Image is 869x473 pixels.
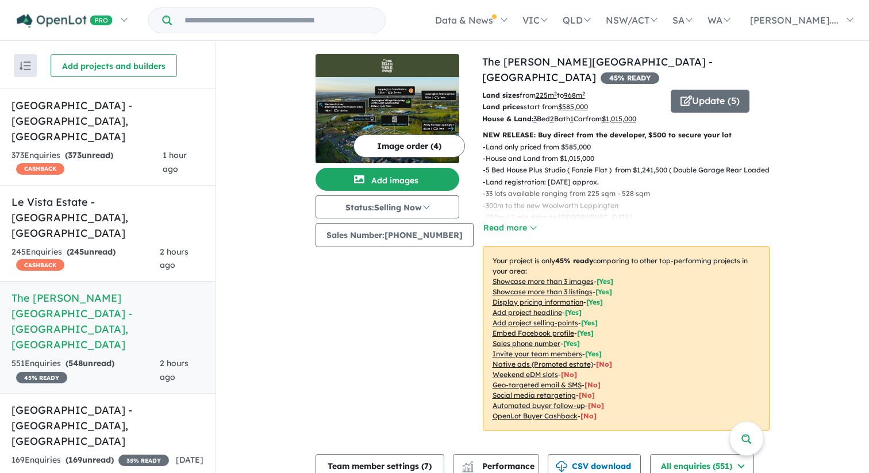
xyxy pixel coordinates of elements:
a: The [PERSON_NAME][GEOGRAPHIC_DATA] - [GEOGRAPHIC_DATA] [482,55,713,84]
span: 245 [70,247,84,257]
span: Performance [464,461,535,471]
input: Try estate name, suburb, builder or developer [174,8,383,33]
span: 45 % READY [16,372,67,383]
p: - Land registration: [DATE] approx. [483,176,779,188]
b: 45 % ready [555,256,593,265]
u: Sales phone number [493,339,560,348]
span: 7 [424,461,429,471]
u: Automated buyer follow-up [493,401,585,410]
b: Land sizes [482,91,520,99]
span: 169 [68,455,82,465]
a: The Rickard Gardens Estate - Leppington LogoThe Rickard Gardens Estate - Leppington [316,54,459,163]
span: [ Yes ] [597,277,613,286]
u: 968 m [564,91,585,99]
u: 1 [570,114,574,123]
span: [No] [588,401,604,410]
span: [No] [596,360,612,368]
button: Sales Number:[PHONE_NUMBER] [316,223,474,247]
strong: ( unread) [67,247,116,257]
img: line-chart.svg [462,461,472,467]
span: [ Yes ] [563,339,580,348]
button: Add images [316,168,459,191]
span: [PERSON_NAME].... [750,14,839,26]
span: 35 % READY [118,455,169,466]
div: 373 Enquir ies [11,149,163,176]
span: [No] [561,370,577,379]
span: 2 hours ago [160,358,189,382]
button: Status:Selling Now [316,195,459,218]
sup: 2 [554,90,557,97]
u: Add project headline [493,308,562,317]
p: - 33 lots available ranging from 225 sqm - 528 sqm [483,188,779,199]
span: [No] [585,380,601,389]
img: sort.svg [20,61,31,70]
p: NEW RELEASE: Buy direct from the developer, $500 to secure your lot [483,129,770,141]
u: Invite your team members [493,349,582,358]
span: [DATE] [176,455,203,465]
p: - Land only priced from $585,000 [483,141,779,153]
span: 45 % READY [601,72,659,84]
p: - House and Land from $1,015,000 [483,153,779,164]
span: [No] [579,391,595,399]
img: The Rickard Gardens Estate - Leppington [316,77,459,163]
u: Geo-targeted email & SMS [493,380,582,389]
u: Add project selling-points [493,318,578,327]
p: Bed Bath Car from [482,113,662,125]
p: - 300m to the new Woolworth Leppington [483,200,779,211]
p: start from [482,101,662,113]
h5: The [PERSON_NAME][GEOGRAPHIC_DATA] - [GEOGRAPHIC_DATA] , [GEOGRAPHIC_DATA] [11,290,203,352]
span: [ Yes ] [586,298,603,306]
button: Add projects and builders [51,54,177,77]
u: OpenLot Buyer Cashback [493,412,578,420]
div: 245 Enquir ies [11,245,160,273]
u: Display pricing information [493,298,583,306]
span: [ Yes ] [581,318,598,327]
button: Update (5) [671,90,749,113]
strong: ( unread) [66,358,114,368]
b: Land prices [482,102,524,111]
div: 551 Enquir ies [11,357,160,384]
h5: [GEOGRAPHIC_DATA] - [GEOGRAPHIC_DATA] , [GEOGRAPHIC_DATA] [11,402,203,449]
span: 548 [68,358,83,368]
img: bar-chart.svg [462,464,474,472]
p: Your project is only comparing to other top-performing projects in your area: - - - - - - - - - -... [483,246,770,431]
strong: ( unread) [66,455,114,465]
u: Embed Facebook profile [493,329,574,337]
b: House & Land: [482,114,533,123]
img: download icon [556,461,567,472]
sup: 2 [582,90,585,97]
u: $ 585,000 [558,102,588,111]
u: Showcase more than 3 images [493,277,594,286]
u: 225 m [536,91,557,99]
u: Native ads (Promoted estate) [493,360,593,368]
img: The Rickard Gardens Estate - Leppington Logo [320,59,455,72]
p: - 5 Bed House Plus Studio ( Fonzie Flat ) from $1,241,500 ( Double Garage Rear Loaded ) [483,164,779,176]
u: 2 [550,114,554,123]
span: CASHBACK [16,259,64,271]
span: [ Yes ] [565,308,582,317]
button: Read more [483,221,537,234]
u: Social media retargeting [493,391,576,399]
span: 373 [68,150,82,160]
span: to [557,91,585,99]
span: [ Yes ] [577,329,594,337]
span: [No] [580,412,597,420]
u: $ 1,015,000 [602,114,636,123]
p: - 750m / 1 min drive to [GEOGRAPHIC_DATA] [483,211,779,223]
span: [ Yes ] [585,349,602,358]
u: Weekend eDM slots [493,370,558,379]
p: from [482,90,662,101]
h5: Le Vista Estate - [GEOGRAPHIC_DATA] , [GEOGRAPHIC_DATA] [11,194,203,241]
span: CASHBACK [16,163,64,175]
strong: ( unread) [65,150,113,160]
span: 1 hour ago [163,150,187,174]
div: 169 Enquir ies [11,453,169,467]
h5: [GEOGRAPHIC_DATA] - [GEOGRAPHIC_DATA] , [GEOGRAPHIC_DATA] [11,98,203,144]
u: Showcase more than 3 listings [493,287,593,296]
u: 3 [533,114,537,123]
span: [ Yes ] [595,287,612,296]
span: 2 hours ago [160,247,189,271]
button: Image order (4) [353,134,465,157]
img: Openlot PRO Logo White [17,14,113,28]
